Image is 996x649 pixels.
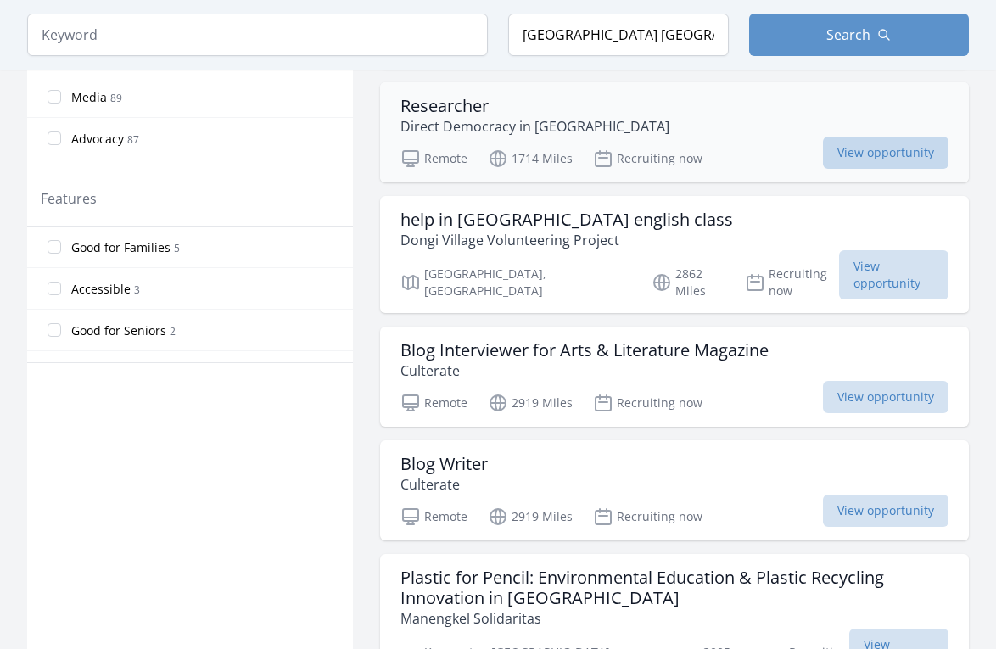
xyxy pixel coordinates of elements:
button: Search [749,14,970,56]
p: Remote [400,148,467,169]
span: 5 [174,241,180,255]
span: 2 [170,324,176,338]
p: [GEOGRAPHIC_DATA], [GEOGRAPHIC_DATA] [400,266,631,299]
p: Direct Democracy in [GEOGRAPHIC_DATA] [400,116,669,137]
legend: Features [41,188,97,209]
p: 1714 Miles [488,148,573,169]
p: 2919 Miles [488,393,573,413]
input: Accessible 3 [48,282,61,295]
input: Advocacy 87 [48,131,61,145]
span: View opportunity [823,495,948,527]
p: Recruiting now [593,393,702,413]
h3: Blog Writer [400,454,488,474]
input: Media 89 [48,90,61,104]
span: View opportunity [823,381,948,413]
span: View opportunity [839,250,948,299]
p: Culterate [400,474,488,495]
span: Media [71,89,107,106]
p: Dongi Village Volunteering Project [400,230,733,250]
p: 2862 Miles [652,266,725,299]
span: 89 [110,91,122,105]
input: Location [508,14,729,56]
p: Remote [400,506,467,527]
h3: help in [GEOGRAPHIC_DATA] english class [400,210,733,230]
span: View opportunity [823,137,948,169]
span: Good for Families [71,239,171,256]
a: help in [GEOGRAPHIC_DATA] english class Dongi Village Volunteering Project [GEOGRAPHIC_DATA], [GE... [380,196,969,313]
span: Search [826,25,870,45]
a: Researcher Direct Democracy in [GEOGRAPHIC_DATA] Remote 1714 Miles Recruiting now View opportunity [380,82,969,182]
span: Accessible [71,281,131,298]
p: Recruiting now [593,148,702,169]
a: Blog Interviewer for Arts & Literature Magazine Culterate Remote 2919 Miles Recruiting now View o... [380,327,969,427]
span: 3 [134,283,140,297]
p: Recruiting now [745,266,839,299]
h3: Researcher [400,96,669,116]
h3: Plastic for Pencil: Environmental Education & Plastic Recycling Innovation in [GEOGRAPHIC_DATA] [400,568,948,608]
h3: Blog Interviewer for Arts & Literature Magazine [400,340,769,361]
input: Good for Seniors 2 [48,323,61,337]
a: Blog Writer Culterate Remote 2919 Miles Recruiting now View opportunity [380,440,969,540]
p: 2919 Miles [488,506,573,527]
p: Remote [400,393,467,413]
input: Good for Families 5 [48,240,61,254]
span: 87 [127,132,139,147]
p: Culterate [400,361,769,381]
p: Manengkel Solidaritas [400,608,948,629]
span: Good for Seniors [71,322,166,339]
p: Recruiting now [593,506,702,527]
span: Advocacy [71,131,124,148]
input: Keyword [27,14,488,56]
